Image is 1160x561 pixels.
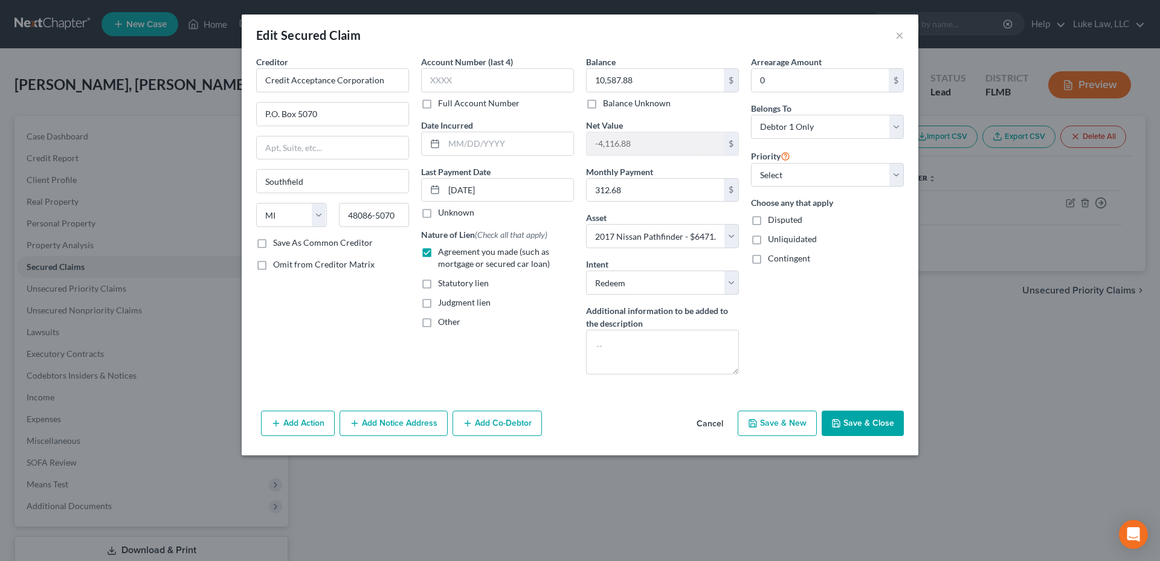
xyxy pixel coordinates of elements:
[453,411,542,436] button: Add Co-Debtor
[738,411,817,436] button: Save & New
[340,411,448,436] button: Add Notice Address
[768,253,810,263] span: Contingent
[586,56,616,68] label: Balance
[587,132,724,155] input: 0.00
[438,278,489,288] span: Statutory lien
[256,57,288,67] span: Creditor
[273,237,373,249] label: Save As Common Creditor
[475,229,547,240] span: (Check all that apply)
[586,304,739,330] label: Additional information to be added to the description
[438,207,474,219] label: Unknown
[751,103,791,114] span: Belongs To
[752,69,889,92] input: 0.00
[444,179,573,202] input: MM/DD/YYYY
[751,196,904,209] label: Choose any that apply
[257,103,408,126] input: Enter address...
[587,69,724,92] input: 0.00
[587,179,724,202] input: 0.00
[339,203,410,227] input: Enter zip...
[586,258,608,271] label: Intent
[421,165,491,178] label: Last Payment Date
[586,119,623,132] label: Net Value
[724,132,738,155] div: $
[724,179,738,202] div: $
[1119,520,1148,549] div: Open Intercom Messenger
[261,411,335,436] button: Add Action
[751,149,790,163] label: Priority
[751,56,822,68] label: Arrearage Amount
[256,68,409,92] input: Search creditor by name...
[438,316,460,327] span: Other
[421,68,574,92] input: XXXX
[687,412,733,436] button: Cancel
[273,259,375,269] span: Omit from Creditor Matrix
[438,246,550,269] span: Agreement you made (such as mortgage or secured car loan)
[421,119,473,132] label: Date Incurred
[895,28,904,42] button: ×
[421,56,513,68] label: Account Number (last 4)
[444,132,573,155] input: MM/DD/YYYY
[768,234,817,244] span: Unliquidated
[822,411,904,436] button: Save & Close
[586,165,653,178] label: Monthly Payment
[603,97,671,109] label: Balance Unknown
[438,97,520,109] label: Full Account Number
[724,69,738,92] div: $
[257,136,408,159] input: Apt, Suite, etc...
[421,228,547,241] label: Nature of Lien
[256,27,361,43] div: Edit Secured Claim
[438,297,491,307] span: Judgment lien
[889,69,903,92] div: $
[257,170,408,193] input: Enter city...
[768,214,802,225] span: Disputed
[586,213,607,223] span: Asset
